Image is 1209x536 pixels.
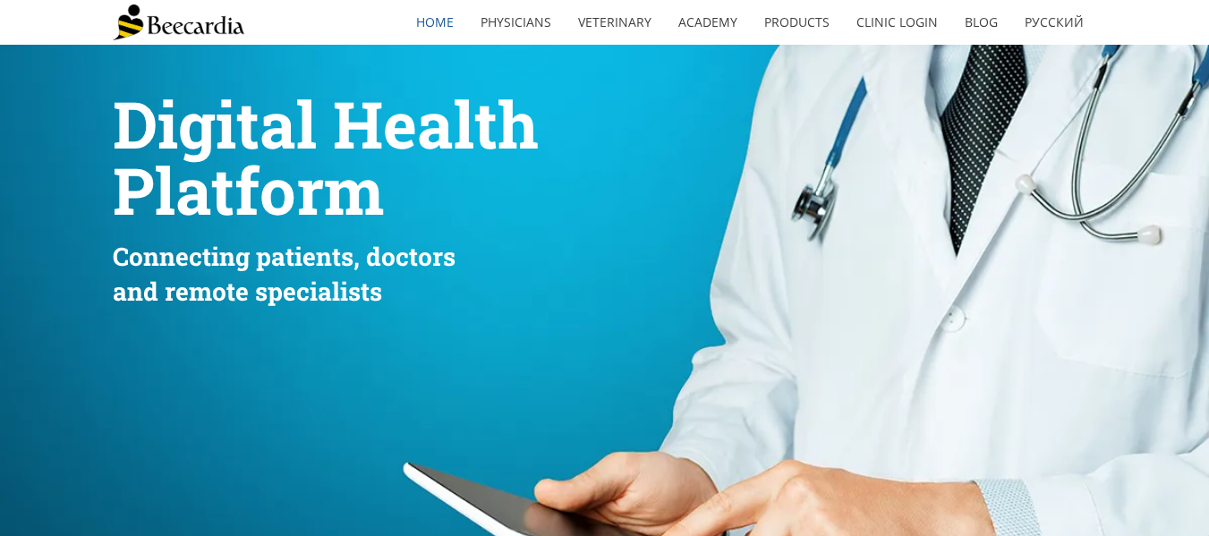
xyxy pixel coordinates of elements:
[951,2,1011,43] a: Blog
[1011,2,1097,43] a: Русский
[665,2,751,43] a: Academy
[751,2,843,43] a: Products
[403,2,467,43] a: home
[565,2,665,43] a: Veterinary
[843,2,951,43] a: Clinic Login
[467,2,565,43] a: Physicians
[113,81,539,166] span: Digital Health
[113,4,244,40] img: Beecardia
[113,148,384,233] span: Platform
[113,275,382,308] span: and remote specialists
[113,240,456,273] span: Connecting patients, doctors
